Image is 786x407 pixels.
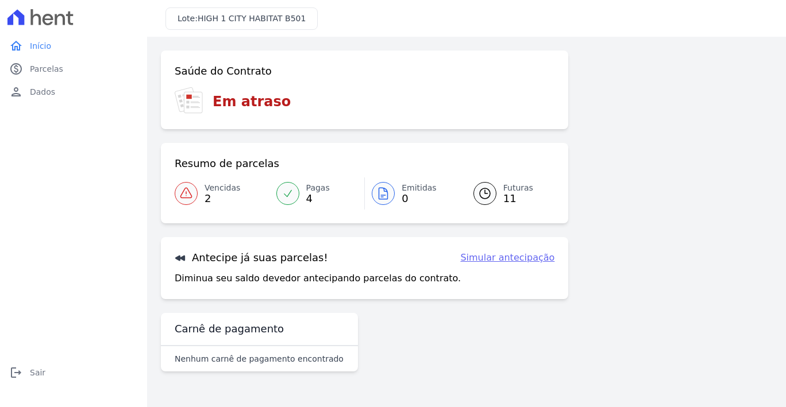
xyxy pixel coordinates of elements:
a: Pagas 4 [269,177,365,210]
a: Emitidas 0 [365,177,460,210]
h3: Em atraso [213,91,291,112]
h3: Resumo de parcelas [175,157,279,170]
span: Emitidas [402,182,437,194]
i: home [9,39,23,53]
h3: Carnê de pagamento [175,322,284,336]
span: Sair [30,367,45,378]
span: Parcelas [30,63,63,75]
i: person [9,85,23,99]
span: 4 [306,194,330,203]
span: 2 [205,194,240,203]
p: Diminua seu saldo devedor antecipando parcelas do contrato. [175,272,461,285]
a: homeInício [5,34,142,57]
h3: Saúde do Contrato [175,64,272,78]
a: paidParcelas [5,57,142,80]
p: Nenhum carnê de pagamento encontrado [175,353,344,365]
span: 11 [503,194,533,203]
span: Pagas [306,182,330,194]
h3: Antecipe já suas parcelas! [175,251,328,265]
span: Futuras [503,182,533,194]
a: Simular antecipação [460,251,554,265]
span: Dados [30,86,55,98]
span: 0 [402,194,437,203]
a: Futuras 11 [460,177,555,210]
span: Vencidas [205,182,240,194]
a: Vencidas 2 [175,177,269,210]
i: logout [9,366,23,379]
h3: Lote: [178,13,306,25]
span: Início [30,40,51,52]
a: personDados [5,80,142,103]
span: HIGH 1 CITY HABITAT B501 [198,14,306,23]
a: logoutSair [5,361,142,384]
i: paid [9,62,23,76]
